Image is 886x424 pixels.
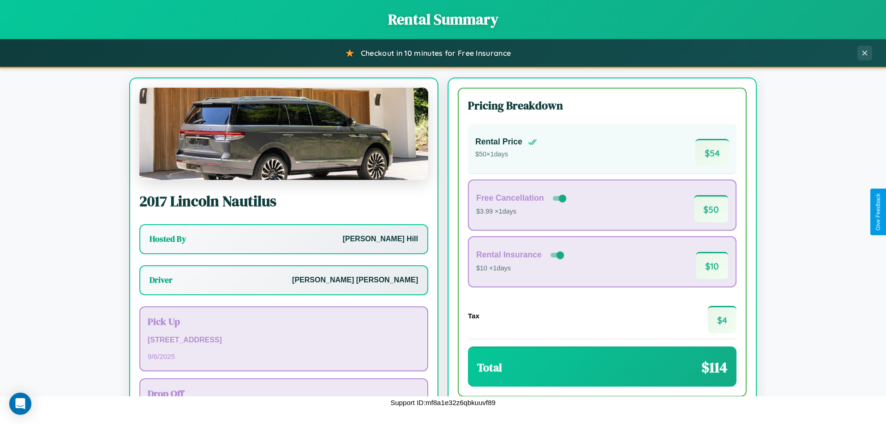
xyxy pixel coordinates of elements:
[342,233,418,246] p: [PERSON_NAME] Hill
[139,191,428,211] h2: 2017 Lincoln Nautilus
[148,350,420,363] p: 9 / 6 / 2025
[696,252,728,279] span: $ 10
[475,149,537,161] p: $ 50 × 1 days
[148,315,420,328] h3: Pick Up
[476,206,568,218] p: $3.99 × 1 days
[476,250,542,260] h4: Rental Insurance
[476,193,544,203] h4: Free Cancellation
[476,263,566,275] p: $10 × 1 days
[150,233,186,245] h3: Hosted By
[148,334,420,347] p: [STREET_ADDRESS]
[468,98,736,113] h3: Pricing Breakdown
[708,306,736,333] span: $ 4
[694,195,728,222] span: $ 50
[150,275,173,286] h3: Driver
[875,193,881,231] div: Give Feedback
[475,137,522,147] h4: Rental Price
[139,88,428,180] img: Lincoln Nautilus
[9,393,31,415] div: Open Intercom Messenger
[695,139,729,166] span: $ 54
[701,357,727,377] span: $ 114
[9,9,877,30] h1: Rental Summary
[468,312,479,320] h4: Tax
[148,387,420,400] h3: Drop Off
[390,396,496,409] p: Support ID: mf8a1e32z6qbkuuvf89
[361,48,511,58] span: Checkout in 10 minutes for Free Insurance
[292,274,418,287] p: [PERSON_NAME] [PERSON_NAME]
[477,360,502,375] h3: Total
